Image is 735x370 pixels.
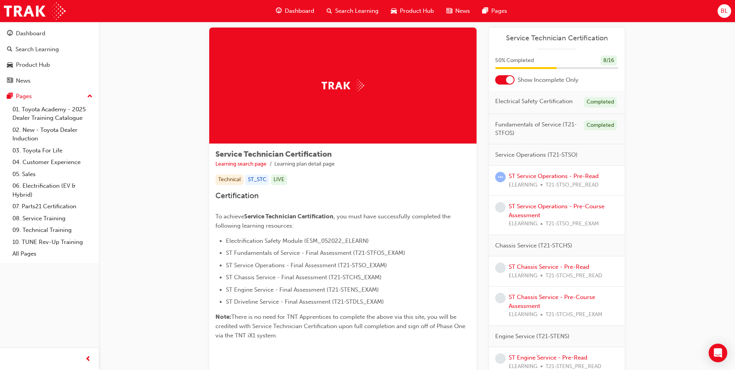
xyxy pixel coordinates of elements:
[215,213,244,220] span: To achieve
[215,150,332,159] span: Service Technician Certification
[226,274,382,281] span: ST Chassis Service - Final Assessment (T21-STCHS_EXAM)
[495,332,570,341] span: Engine Service (T21-STENS)
[215,313,467,339] span: There is no need for TNT Apprentices to complete the above via this site, you will be credited wi...
[3,58,96,72] a: Product Hub
[3,89,96,104] button: Pages
[3,25,96,89] button: DashboardSearch LearningProduct HubNews
[7,78,13,85] span: news-icon
[270,3,320,19] a: guage-iconDashboard
[482,6,488,16] span: pages-icon
[495,150,578,159] span: Service Operations (T21-STSO)
[495,241,572,250] span: Chassis Service (T21-STCHS)
[215,191,259,200] span: Certification
[4,2,65,20] img: Trak
[721,7,728,16] span: BL
[509,294,595,309] a: ST Chassis Service - Pre-Course Assessment
[16,29,45,38] div: Dashboard
[3,26,96,41] a: Dashboard
[495,172,506,182] span: learningRecordVerb_ATTEMPT-icon
[509,173,599,180] a: ST Service Operations - Pre-Read
[9,224,96,236] a: 09. Technical Training
[9,124,96,145] a: 02. New - Toyota Dealer Induction
[584,120,617,131] div: Completed
[509,181,537,190] span: ELEARNING
[476,3,513,19] a: pages-iconPages
[709,344,727,362] div: Open Intercom Messenger
[226,286,379,293] span: ST Engine Service - Final Assessment (T21-STENS_EXAM)
[546,271,602,280] span: T21-STCHS_PRE_READ
[3,42,96,57] a: Search Learning
[87,92,93,102] span: up-icon
[455,7,470,16] span: News
[509,220,537,228] span: ELEARNING
[16,76,31,85] div: News
[322,80,364,92] img: Trak
[495,263,506,273] span: learningRecordVerb_NONE-icon
[446,6,452,16] span: news-icon
[7,46,12,53] span: search-icon
[495,202,506,213] span: learningRecordVerb_NONE-icon
[584,97,617,107] div: Completed
[215,213,452,229] span: , you must have successfully completed the following learning resources:
[509,310,537,319] span: ELEARNING
[9,236,96,248] a: 10. TUNE Rev-Up Training
[7,93,13,100] span: pages-icon
[509,203,604,219] a: ST Service Operations - Pre-Course Assessment
[244,213,334,220] span: Service Technician Certification
[7,30,13,37] span: guage-icon
[226,237,369,244] span: Electrification Safety Module (ESM_052022_ELEARN)
[495,120,578,138] span: Fundamentals of Service (T21-STFOS)
[226,262,387,269] span: ST Service Operations - Final Assessment (T21-STSO_EXAM)
[601,55,617,66] div: 8 / 16
[400,7,434,16] span: Product Hub
[271,175,287,185] div: LIVE
[9,168,96,180] a: 05. Sales
[274,160,335,169] li: Learning plan detail page
[9,180,96,201] a: 06. Electrification (EV & Hybrid)
[718,4,731,18] button: BL
[385,3,440,19] a: car-iconProduct Hub
[9,104,96,124] a: 01. Toyota Academy - 2025 Dealer Training Catalogue
[9,156,96,168] a: 04. Customer Experience
[509,263,589,270] a: ST Chassis Service - Pre-Read
[509,354,587,361] a: ST Engine Service - Pre-Read
[276,6,282,16] span: guage-icon
[226,298,384,305] span: ST Driveline Service - Final Assessment (T21-STDLS_EXAM)
[85,354,91,364] span: prev-icon
[226,249,405,256] span: ST Fundamentals of Service - Final Assessment (T21-STFOS_EXAM)
[215,161,267,167] a: Learning search page
[440,3,476,19] a: news-iconNews
[518,76,578,85] span: Show Incomplete Only
[495,56,534,65] span: 50 % Completed
[9,213,96,225] a: 08. Service Training
[546,181,599,190] span: T21-STSO_PRE_READ
[9,145,96,157] a: 03. Toyota For Life
[546,220,599,228] span: T21-STSO_PRE_EXAM
[7,62,13,69] span: car-icon
[320,3,385,19] a: search-iconSearch Learning
[16,92,32,101] div: Pages
[546,310,602,319] span: T21-STCHS_PRE_EXAM
[245,175,269,185] div: ST_STC
[3,74,96,88] a: News
[215,313,231,320] span: Note:
[15,45,59,54] div: Search Learning
[9,201,96,213] a: 07. Parts21 Certification
[495,97,573,106] span: Electrical Safety Certification
[509,271,537,280] span: ELEARNING
[495,353,506,364] span: learningRecordVerb_NONE-icon
[495,34,618,43] a: Service Technician Certification
[9,248,96,260] a: All Pages
[16,61,50,69] div: Product Hub
[391,6,397,16] span: car-icon
[327,6,332,16] span: search-icon
[491,7,507,16] span: Pages
[495,293,506,303] span: learningRecordVerb_NONE-icon
[215,175,244,185] div: Technical
[285,7,314,16] span: Dashboard
[335,7,379,16] span: Search Learning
